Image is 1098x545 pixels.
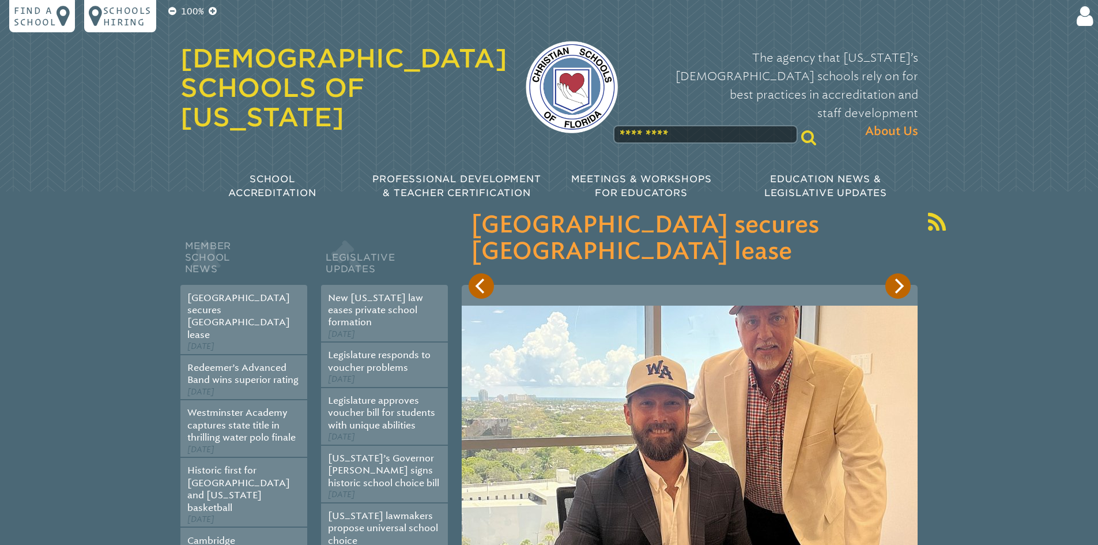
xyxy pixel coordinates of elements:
a: Historic first for [GEOGRAPHIC_DATA] and [US_STATE] basketball [187,465,290,513]
a: Legislature approves voucher bill for students with unique abilities [328,395,435,431]
span: [DATE] [328,329,355,339]
img: csf-logo-web-colors.png [526,41,618,133]
span: [DATE] [328,432,355,442]
span: [DATE] [187,387,214,397]
p: 100% [179,5,206,18]
button: Previous [469,273,494,299]
p: The agency that [US_STATE]’s [DEMOGRAPHIC_DATA] schools rely on for best practices in accreditati... [636,48,918,141]
span: [DATE] [328,490,355,499]
a: Legislature responds to voucher problems [328,349,431,373]
span: [DATE] [328,374,355,384]
button: Next [885,273,911,299]
h2: Member School News [180,238,307,285]
a: [GEOGRAPHIC_DATA] secures [GEOGRAPHIC_DATA] lease [187,292,290,340]
h3: [GEOGRAPHIC_DATA] secures [GEOGRAPHIC_DATA] lease [471,212,908,265]
span: [DATE] [187,445,214,454]
a: Redeemer’s Advanced Band wins superior rating [187,362,299,385]
a: Westminster Academy captures state title in thrilling water polo finale [187,407,296,443]
span: Education News & Legislative Updates [764,174,887,198]
a: [US_STATE]’s Governor [PERSON_NAME] signs historic school choice bill [328,453,439,488]
h2: Legislative Updates [321,238,448,285]
span: [DATE] [187,341,214,351]
span: About Us [865,122,918,141]
p: Find a school [14,5,56,28]
span: Professional Development & Teacher Certification [372,174,541,198]
span: [DATE] [187,514,214,524]
span: Meetings & Workshops for Educators [571,174,712,198]
p: Schools Hiring [103,5,152,28]
span: School Accreditation [228,174,316,198]
a: [DEMOGRAPHIC_DATA] Schools of [US_STATE] [180,43,507,132]
a: New [US_STATE] law eases private school formation [328,292,423,328]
